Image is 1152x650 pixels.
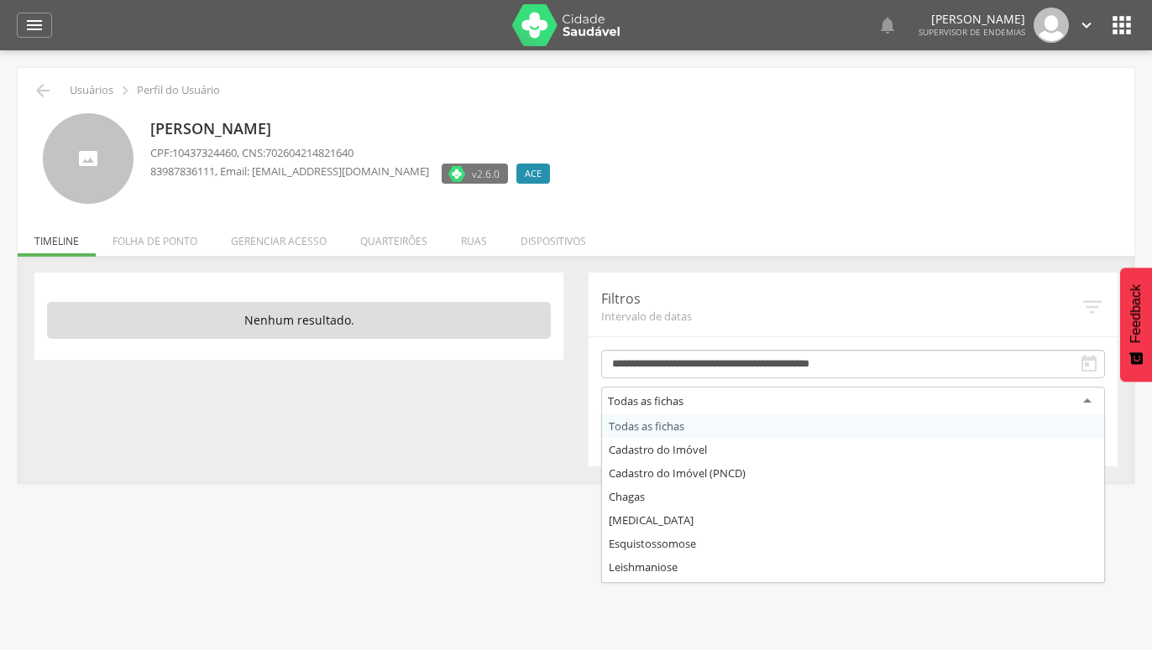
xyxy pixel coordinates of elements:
i:  [1077,16,1096,34]
li: Dispositivos [504,217,603,257]
div: Todas as fichas [602,414,1104,438]
div: Liraa [602,579,1104,602]
a:  [17,13,52,38]
li: Folha de ponto [96,217,214,257]
p: Perfil do Usuário [137,84,220,97]
p: Usuários [70,84,113,97]
span: Feedback [1128,284,1144,343]
a:  [1077,8,1096,43]
span: v2.6.0 [472,165,500,182]
p: [PERSON_NAME] [150,118,558,140]
div: Esquistossomose [602,532,1104,555]
i:  [116,81,134,100]
div: Leishmaniose [602,555,1104,579]
i:  [877,15,898,35]
span: 702604214821640 [265,145,353,160]
div: Chagas [602,485,1104,508]
div: Todas as fichas [608,393,683,408]
i:  [24,15,45,35]
span: Intervalo de datas [601,309,1080,324]
i:  [1080,294,1105,320]
p: CPF: , CNS: [150,145,558,161]
p: , Email: [EMAIL_ADDRESS][DOMAIN_NAME] [150,164,429,179]
span: 83987836111 [150,164,215,179]
span: 10437324460 [172,145,237,160]
div: Cadastro do Imóvel [602,438,1104,461]
li: Gerenciar acesso [214,217,343,257]
i:  [33,81,53,101]
p: Filtros [601,289,1080,309]
a:  [877,8,898,43]
span: Supervisor de Endemias [919,26,1025,38]
div: [MEDICAL_DATA] [602,508,1104,532]
span: ACE [525,167,542,180]
div: Cadastro do Imóvel (PNCD) [602,461,1104,485]
li: Ruas [444,217,504,257]
p: [PERSON_NAME] [919,13,1025,25]
li: Quarteirões [343,217,444,257]
p: Nenhum resultado. [47,302,551,339]
button: Feedback - Mostrar pesquisa [1120,268,1152,382]
i:  [1108,12,1135,39]
i:  [1079,354,1099,374]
